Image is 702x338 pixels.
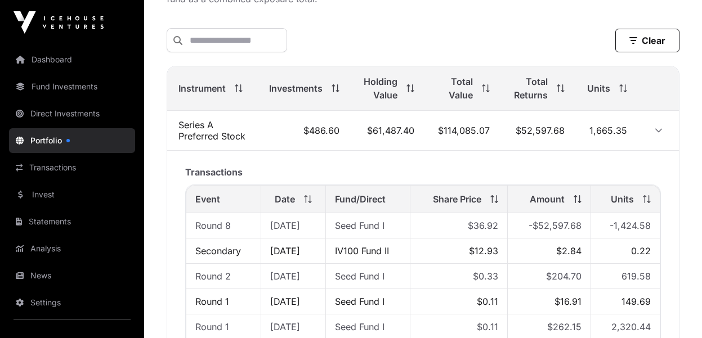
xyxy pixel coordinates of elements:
a: Transactions [9,155,135,180]
a: Seed Fund I [335,321,384,332]
span: Units [611,192,634,206]
a: Seed Fund I [335,296,384,307]
span: Total Value [437,75,473,102]
a: Seed Fund I [335,271,384,282]
td: $52,597.68 [501,111,576,151]
td: $61,487.40 [351,111,426,151]
iframe: Chat Widget [646,284,702,338]
td: $486.60 [258,111,351,151]
td: [DATE] [261,213,326,238]
span: $0.33 [473,271,498,282]
span: Units [587,82,610,95]
span: Date [275,192,295,206]
span: $36.92 [468,220,498,231]
td: $114,085.07 [426,111,501,151]
td: Secondary [186,238,261,264]
a: Statements [9,209,135,234]
a: News [9,263,135,288]
a: Settings [9,290,135,315]
a: Analysis [9,236,135,261]
button: Clear [615,29,679,52]
a: Seed Fund I [335,220,384,231]
img: Icehouse Ventures Logo [14,11,104,34]
span: 0.22 [631,245,651,256]
a: Portfolio [9,128,135,153]
span: $0.11 [477,321,498,332]
td: $204.70 [508,264,591,289]
span: Instrument [178,82,226,95]
span: -1,424.58 [610,220,651,231]
td: Round 2 [186,264,261,289]
td: $2.84 [508,238,591,264]
span: $0.11 [477,296,498,307]
span: 149.69 [621,296,651,307]
td: Round 1 [186,289,261,314]
a: Direct Investments [9,101,135,126]
td: [DATE] [261,264,326,289]
td: [DATE] [261,238,326,264]
td: $16.91 [508,289,591,314]
span: Amount [530,192,565,206]
td: [DATE] [261,289,326,314]
td: Series A Preferred Stock [167,111,258,151]
button: Row Expanded [650,121,668,139]
a: Fund Investments [9,74,135,99]
span: 2,320.44 [611,321,651,332]
a: Dashboard [9,47,135,72]
span: Investments [269,82,323,95]
span: Total Returns [512,75,548,102]
td: Round 8 [186,213,261,238]
span: Share Price [433,192,481,206]
span: 619.58 [621,271,651,282]
a: Invest [9,182,135,207]
span: Holding Value [362,75,397,102]
span: $12.93 [469,245,498,256]
span: 1,665.35 [589,125,627,136]
span: Event [195,192,220,206]
a: IV100 Fund II [335,245,389,256]
td: -$52,597.68 [508,213,591,238]
span: Transactions [185,166,243,178]
span: Fund/Direct [335,192,386,206]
